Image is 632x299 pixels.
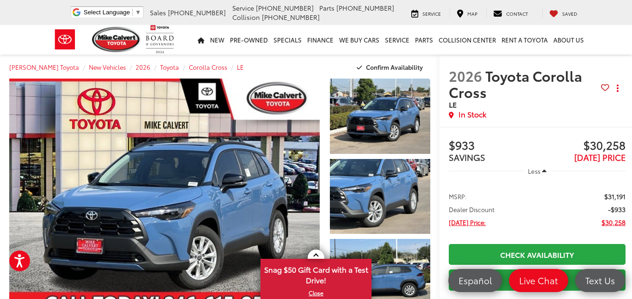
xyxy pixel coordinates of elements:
span: Less [528,167,540,175]
button: Less [523,163,551,179]
span: Confirm Availability [366,63,423,71]
span: 2026 [449,66,482,85]
a: Expand Photo 1 [330,79,430,154]
a: Home [195,25,207,55]
span: Snag $50 Gift Card with a Test Drive! [261,260,371,288]
span: $31,191 [604,192,626,201]
a: Service [382,25,412,55]
a: Check Availability [449,244,626,265]
a: Parts [412,25,436,55]
a: Toyota [160,63,179,71]
span: $30,258 [601,218,626,227]
span: ▼ [135,9,141,16]
span: Sales [150,8,166,17]
a: Corolla Cross [189,63,227,71]
a: Contact [486,8,535,18]
span: Service [232,3,254,12]
span: Live Chat [514,275,563,286]
span: LE [449,99,457,110]
a: Pre-Owned [227,25,271,55]
a: Collision Center [436,25,499,55]
span: Parts [319,3,335,12]
a: Rent a Toyota [499,25,551,55]
a: Text Us [575,269,625,292]
a: My Saved Vehicles [542,8,584,18]
span: $933 [449,139,537,153]
span: In Stock [459,109,486,120]
span: Collision [232,12,260,22]
span: SAVINGS [449,151,485,163]
a: New Vehicles [89,63,126,71]
span: [DATE] PRICE [574,151,626,163]
span: [DATE] Price: [449,218,486,227]
span: [PHONE_NUMBER] [262,12,320,22]
span: [PHONE_NUMBER] [336,3,394,12]
a: [PERSON_NAME] Toyota [9,63,79,71]
span: [PHONE_NUMBER] [168,8,226,17]
span: Toyota Corolla Cross [449,66,582,102]
span: -$933 [608,205,626,214]
a: Live Chat [509,269,568,292]
a: Expand Photo 2 [330,159,430,234]
a: 2026 [136,63,150,71]
span: Text Us [581,275,620,286]
a: LE [237,63,244,71]
a: Finance [304,25,336,55]
span: Service [422,10,441,17]
button: Confirm Availability [352,59,431,75]
span: Dealer Discount [449,205,495,214]
span: dropdown dots [617,85,619,92]
span: Saved [562,10,577,17]
img: Toyota [48,24,82,55]
span: ​ [132,9,133,16]
span: $30,258 [537,139,626,153]
a: WE BUY CARS [336,25,382,55]
img: 2026 Toyota Corolla Cross LE [329,78,431,154]
span: Select Language [84,9,130,16]
a: Español [448,269,502,292]
a: New [207,25,227,55]
button: Actions [609,80,626,97]
a: Service [404,8,448,18]
a: About Us [551,25,587,55]
span: Contact [506,10,528,17]
span: Español [454,275,496,286]
span: Map [467,10,477,17]
img: 2026 Toyota Corolla Cross LE [329,158,431,235]
span: [PHONE_NUMBER] [256,3,314,12]
a: Select Language​ [84,9,141,16]
span: MSRP: [449,192,467,201]
a: Map [450,8,484,18]
a: Specials [271,25,304,55]
img: Mike Calvert Toyota [92,27,141,52]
